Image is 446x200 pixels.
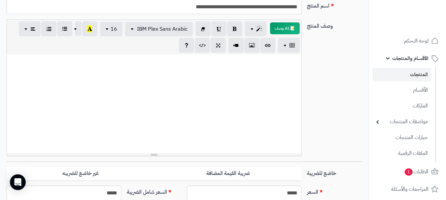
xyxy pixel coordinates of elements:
[100,22,122,36] button: 16
[405,168,413,176] span: 1
[401,18,440,32] img: logo-2.png
[10,174,26,190] div: Open Intercom Messenger
[373,130,431,145] a: خيارات المنتجات
[404,36,429,45] span: لوحة التحكم
[373,99,431,113] a: الماركات
[392,54,429,63] span: الأقسام والمنتجات
[373,181,442,197] a: المراجعات والأسئلة
[304,167,364,177] label: خاضع للضريبة
[7,167,154,180] label: غير خاضع للضريبه
[373,164,442,180] a: الطلبات1
[373,115,431,129] a: مواصفات المنتجات
[137,25,188,33] span: IBM Plex Sans Arabic
[391,185,429,194] span: المراجعات والأسئلة
[304,19,364,30] label: وصف المنتج
[373,83,431,97] a: الأقسام
[270,22,300,34] button: 📝 AI وصف
[373,68,431,81] a: المنتجات
[304,186,364,196] label: السعر
[154,167,302,180] label: ضريبة القيمة المضافة
[373,33,442,49] a: لوحة التحكم
[373,146,431,160] a: الملفات الرقمية
[404,167,429,176] span: الطلبات
[124,186,184,196] label: السعر شامل الضريبة
[111,25,117,33] span: 16
[125,22,193,36] button: IBM Plex Sans Arabic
